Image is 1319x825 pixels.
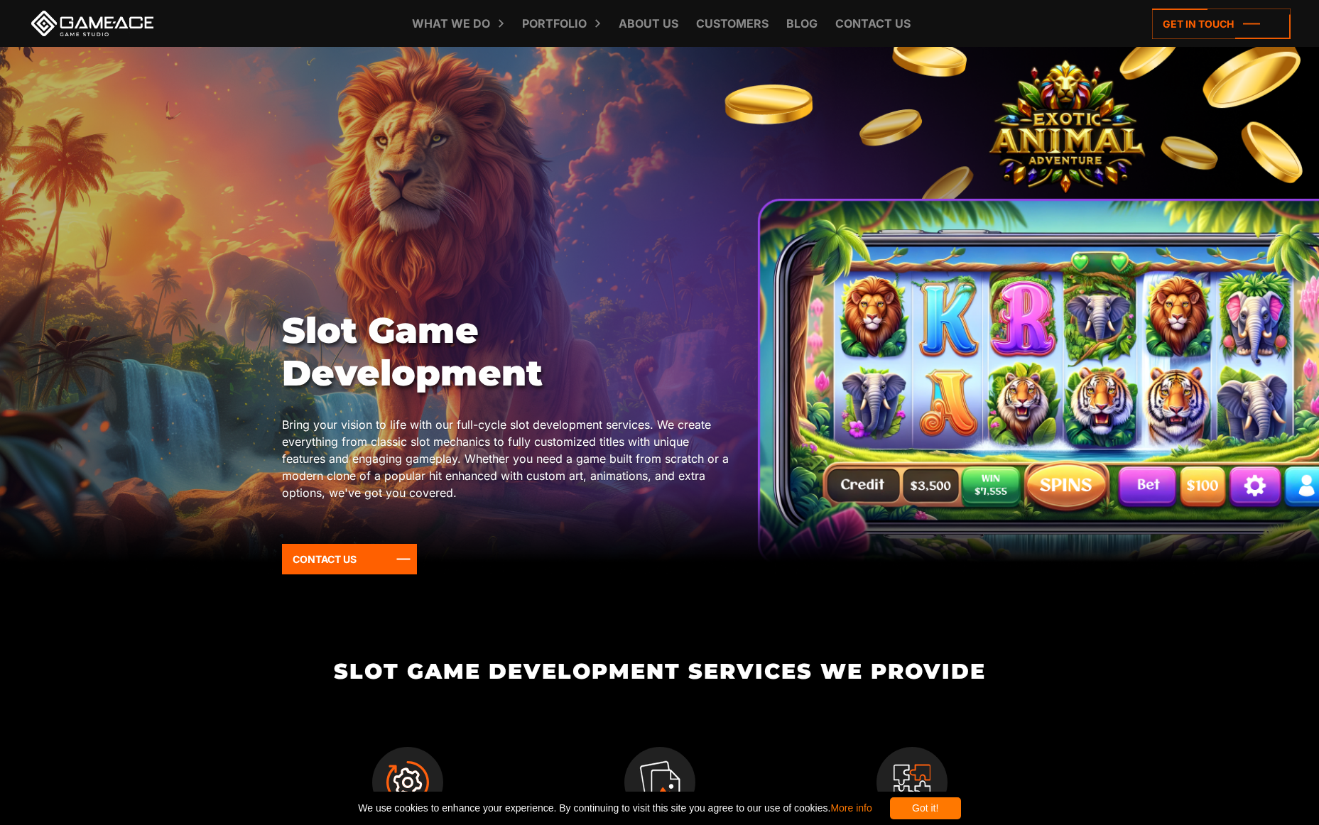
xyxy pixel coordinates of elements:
img: full cycle development icon [372,747,443,818]
h2: Slot Game Development Services We Provide [281,660,1038,683]
div: Got it! [890,797,961,819]
p: Bring your vision to life with our full-cycle slot development services. We create everything fro... [282,416,735,501]
a: Get in touch [1152,9,1291,39]
img: Mechanics development icon [876,747,948,818]
h1: Slot Game Development [282,310,735,395]
img: Game art icon [624,747,695,818]
span: We use cookies to enhance your experience. By continuing to visit this site you agree to our use ... [358,797,872,819]
a: Contact Us [282,544,417,574]
a: More info [830,802,872,814]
